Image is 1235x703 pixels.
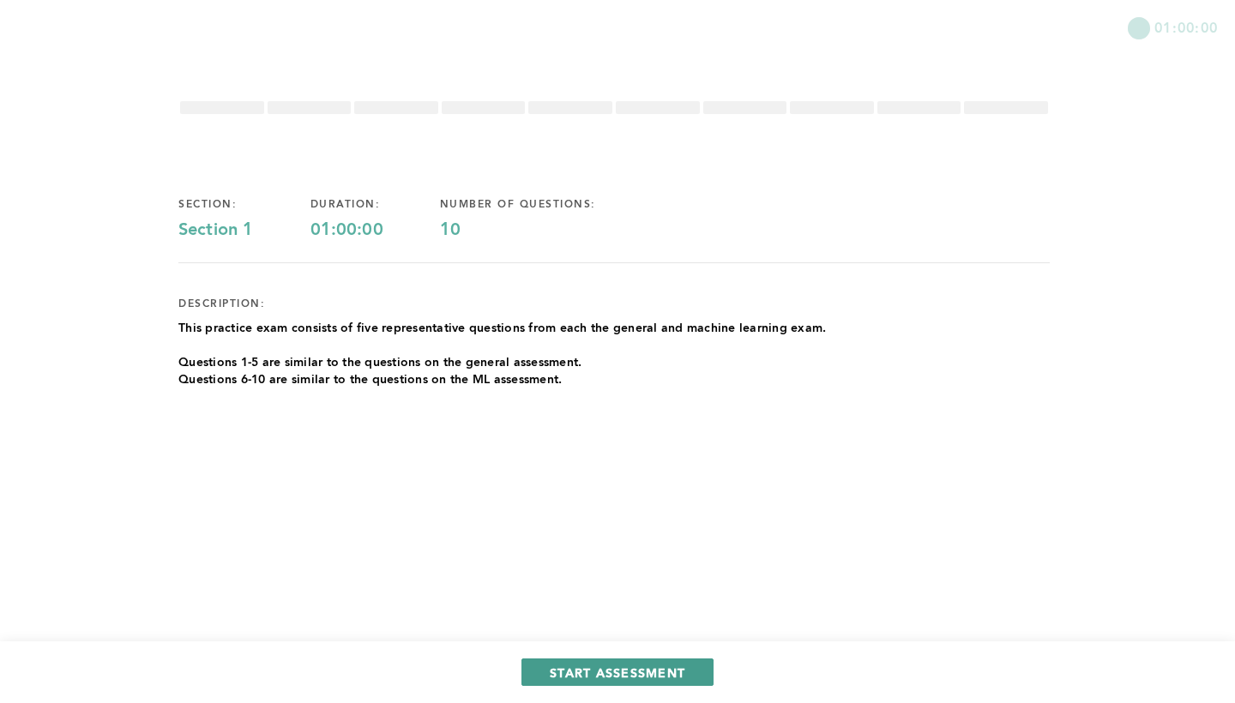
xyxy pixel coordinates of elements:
[178,198,310,212] div: section:
[178,220,310,241] div: Section 1
[178,320,826,337] p: This practice exam consists of five representative questions from each the general and machine le...
[1154,17,1218,37] span: 01:00:00
[178,371,826,388] p: Questions 6-10 are similar to the questions on the ML assessment.
[178,297,265,311] div: description:
[310,220,440,241] div: 01:00:00
[310,198,440,212] div: duration:
[550,664,685,681] span: START ASSESSMENT
[440,198,653,212] div: number of questions:
[178,354,826,371] p: Questions 1-5 are similar to the questions on the general assessment.
[521,658,714,686] button: START ASSESSMENT
[440,220,653,241] div: 10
